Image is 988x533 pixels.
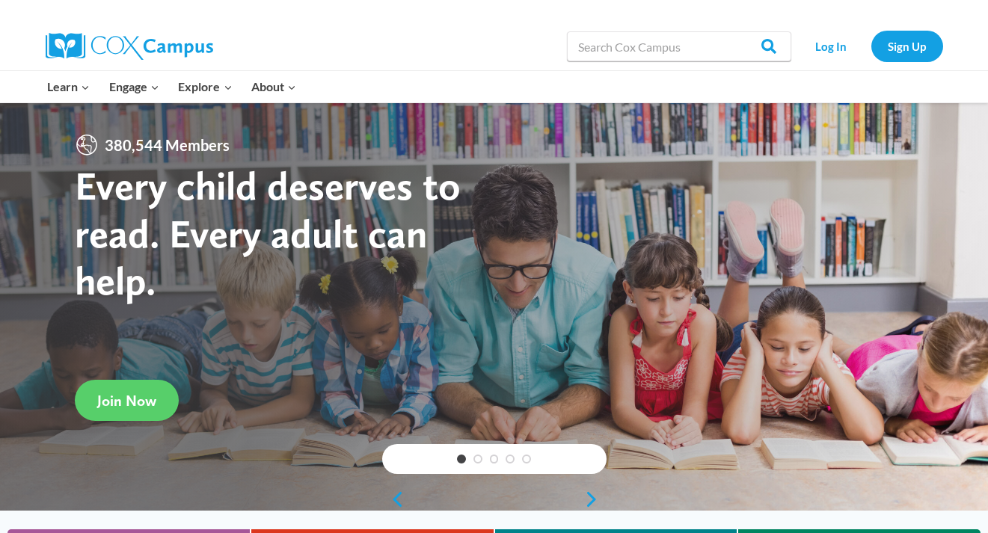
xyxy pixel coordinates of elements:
nav: Primary Navigation [38,71,306,102]
a: 3 [490,455,499,463]
a: next [584,490,607,508]
div: content slider buttons [382,484,607,514]
span: About [251,77,296,96]
input: Search Cox Campus [567,31,791,61]
strong: Every child deserves to read. Every adult can help. [75,161,461,304]
span: Learn [47,77,90,96]
a: Sign Up [871,31,943,61]
a: 5 [522,455,531,463]
a: Log In [799,31,864,61]
span: 380,544 Members [99,133,236,157]
img: Cox Campus [46,33,213,60]
a: 2 [473,455,482,463]
a: 1 [457,455,466,463]
a: 4 [506,455,515,463]
span: Join Now [97,392,156,410]
span: Explore [178,77,232,96]
a: Join Now [75,380,179,421]
nav: Secondary Navigation [799,31,943,61]
span: Engage [109,77,159,96]
a: previous [382,490,405,508]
